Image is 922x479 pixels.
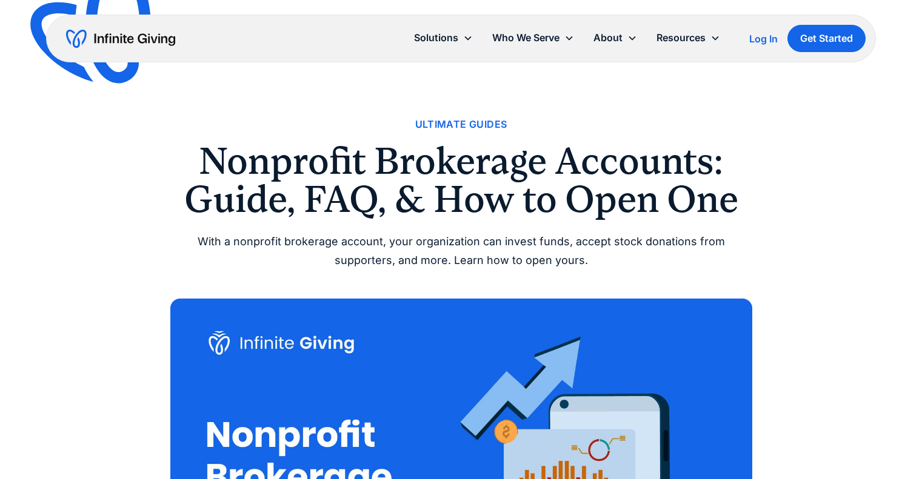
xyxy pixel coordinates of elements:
[749,34,778,44] div: Log In
[414,30,458,46] div: Solutions
[66,29,175,48] a: home
[593,30,623,46] div: About
[647,25,730,51] div: Resources
[584,25,647,51] div: About
[492,30,560,46] div: Who We Serve
[404,25,483,51] div: Solutions
[656,30,706,46] div: Resources
[749,31,778,46] a: Log In
[170,142,752,218] h1: Nonprofit Brokerage Accounts: Guide, FAQ, & How to Open One
[415,116,507,133] a: Ultimate Guides
[787,25,866,52] a: Get Started
[483,25,584,51] div: Who We Serve
[170,233,752,269] div: With a nonprofit brokerage account, your organization can invest funds, accept stock donations fr...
